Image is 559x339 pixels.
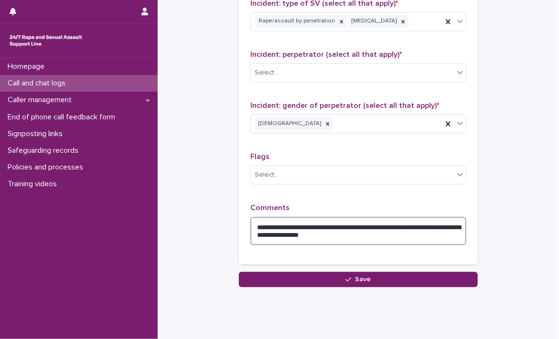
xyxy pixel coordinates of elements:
span: Comments [250,204,290,212]
span: Incident: perpetrator (select all that apply) [250,51,402,58]
div: [DEMOGRAPHIC_DATA] [256,117,322,130]
p: Call and chat logs [4,79,73,88]
p: Signposting links [4,129,70,138]
p: Policies and processes [4,163,91,172]
div: Rape/assault by penetration [256,15,336,28]
p: Training videos [4,180,64,189]
span: Flags [250,153,269,160]
p: Homepage [4,62,52,71]
div: Select... [255,170,279,180]
span: Save [355,276,371,283]
p: End of phone call feedback form [4,113,123,122]
p: Caller management [4,95,79,105]
div: Select... [255,68,279,78]
span: Incident: gender of perpetrator (select all that apply) [250,102,439,109]
div: [MEDICAL_DATA] [349,15,398,28]
p: Safeguarding records [4,146,86,155]
img: rhQMoQhaT3yELyF149Cw [8,31,84,50]
button: Save [239,272,478,287]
